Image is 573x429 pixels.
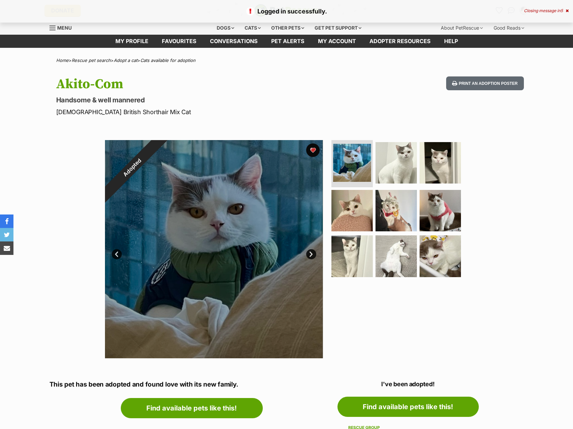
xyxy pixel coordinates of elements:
[306,249,316,259] a: Next
[333,144,371,182] img: Photo of Akito Com
[212,21,239,35] div: Dogs
[310,21,366,35] div: Get pet support
[72,58,111,63] a: Rescue pet search
[337,379,479,389] p: I've been adopted!
[39,58,534,63] div: > > >
[89,125,175,210] div: Adopted
[266,21,309,35] div: Other pets
[140,58,195,63] a: Cats available for adoption
[420,235,461,277] img: Photo of Akito Com
[240,21,265,35] div: Cats
[121,398,263,418] a: Find available pets like this!
[489,21,529,35] div: Good Reads
[363,35,437,48] a: Adopter resources
[56,107,341,117] p: [DEMOGRAPHIC_DATA] British Shorthair Mix Cat
[56,58,69,63] a: Home
[203,35,264,48] a: conversations
[331,190,373,231] img: Photo of Akito Com
[311,35,363,48] a: My account
[57,25,72,31] span: Menu
[109,35,155,48] a: My profile
[561,8,563,13] span: 5
[264,35,311,48] a: Pet alerts
[437,35,465,48] a: Help
[56,76,341,92] h1: Akito-Com
[114,58,137,63] a: Adopt a cat
[420,190,461,231] img: Photo of Akito Com
[306,143,320,157] button: favourite
[112,249,122,259] a: Prev
[337,397,479,417] a: Find available pets like this!
[375,190,417,231] img: Photo of Akito Com
[375,235,417,277] img: Photo of Akito Com
[49,380,334,390] p: This pet has been adopted and found love with its new family.
[155,35,203,48] a: Favourites
[331,235,373,277] img: Photo of Akito Com
[420,142,461,184] img: Photo of Akito Com
[7,7,566,16] p: Logged in successfully.
[56,95,341,105] p: Handsome & well mannered
[49,21,76,33] a: Menu
[446,76,524,90] button: Print an adoption poster
[524,8,569,13] div: Closing message in
[436,21,488,35] div: About PetRescue
[375,142,417,184] img: Photo of Akito Com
